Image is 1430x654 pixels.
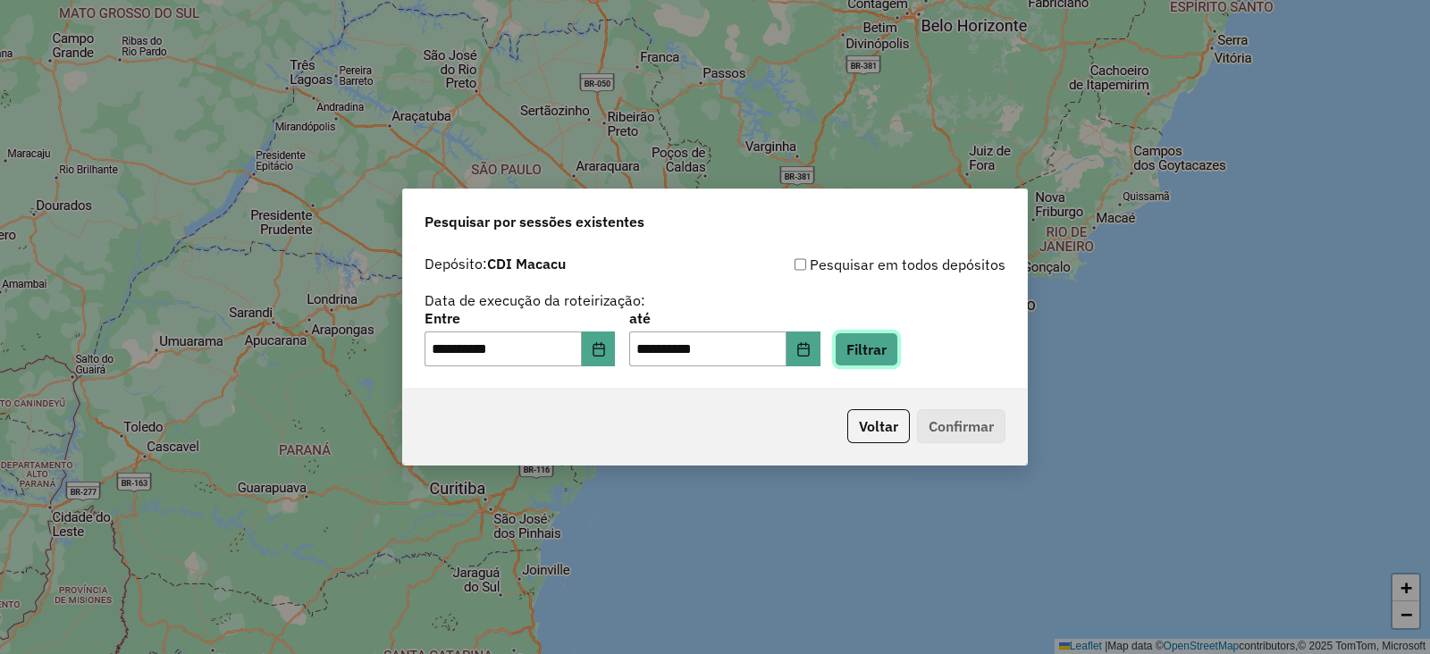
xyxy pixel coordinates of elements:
[487,255,566,272] strong: CDI Macacu
[629,307,820,329] label: até
[835,332,898,366] button: Filtrar
[582,331,616,367] button: Choose Date
[715,254,1005,275] div: Pesquisar em todos depósitos
[425,307,615,329] label: Entre
[425,211,644,232] span: Pesquisar por sessões existentes
[425,289,645,311] label: Data de execução da roteirização:
[425,253,566,274] label: Depósito:
[786,331,820,367] button: Choose Date
[847,409,910,443] button: Voltar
